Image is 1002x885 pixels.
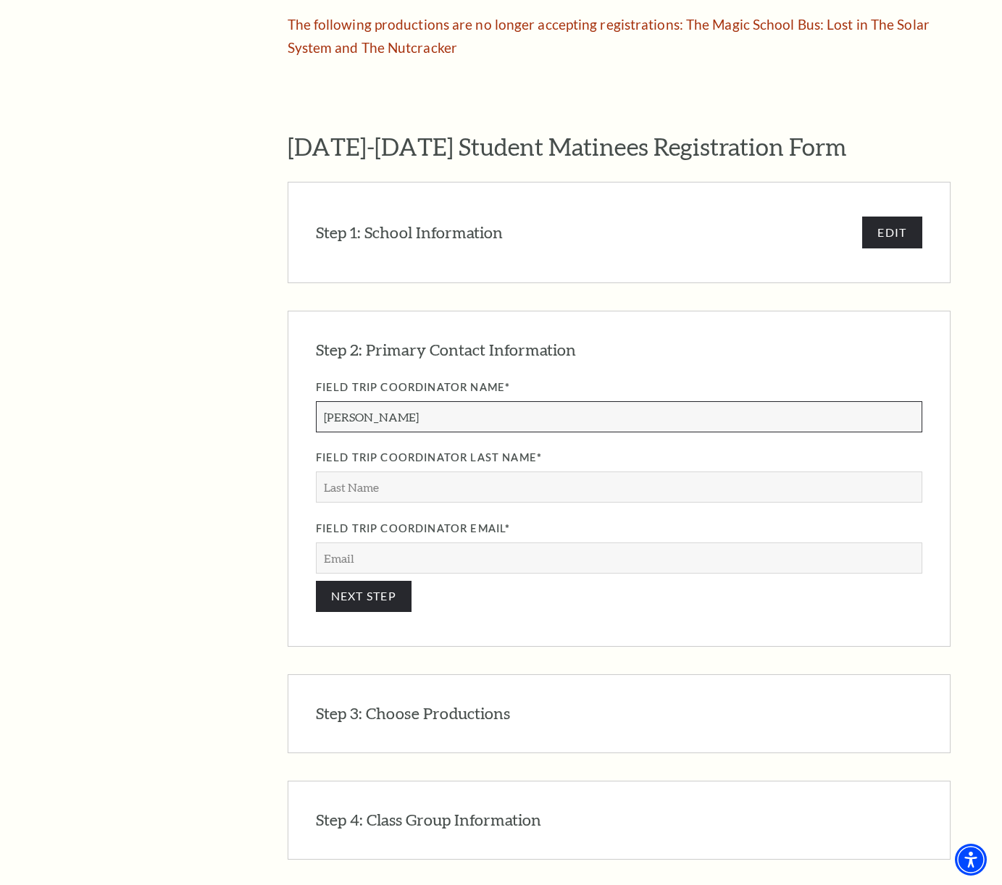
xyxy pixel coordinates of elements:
[316,222,503,244] h3: Step 1: School Information
[862,217,922,248] button: EDIT
[316,471,922,503] input: Last Name
[316,542,922,574] input: Email
[316,401,922,432] input: First Name
[288,132,951,161] h2: [DATE]-[DATE] Student Matinees Registration Form
[316,702,510,725] h3: Step 3: Choose Productions
[316,581,412,612] button: NEXT STEP
[316,339,576,361] h3: Step 2: Primary Contact Information
[316,379,922,397] label: Field Trip Coordinator Name*
[288,16,930,56] span: The following productions are no longer accepting registrations: The Magic School Bus: Lost in Th...
[316,520,922,538] label: Field Trip Coordinator Email*
[316,449,922,467] label: Field Trip Coordinator Last Name*
[955,844,987,876] div: Accessibility Menu
[316,809,541,831] h3: Step 4: Class Group Information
